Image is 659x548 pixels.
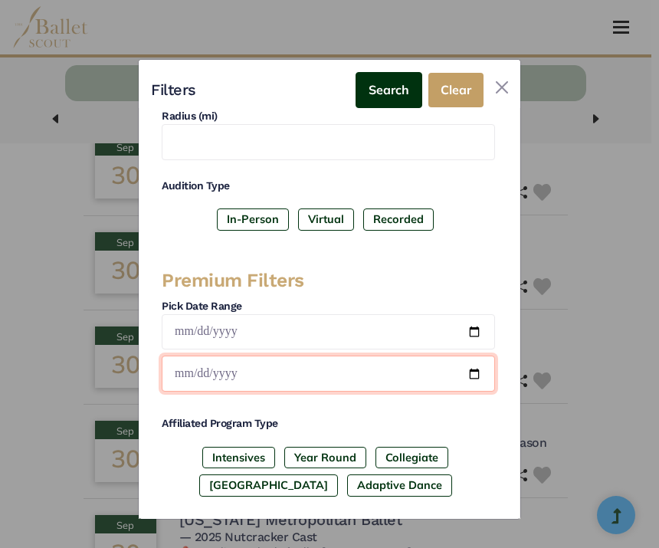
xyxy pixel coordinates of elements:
label: Collegiate [375,447,448,468]
h4: Filters [151,77,196,102]
button: Clear [428,73,484,107]
button: Close [490,75,514,100]
label: Intensives [202,447,275,468]
label: In-Person [217,208,289,230]
h4: Affiliated Program Type [162,416,495,432]
label: Virtual [298,208,354,230]
button: Search [356,72,422,108]
h4: Pick Date Range [162,299,495,314]
label: Adaptive Dance [347,474,452,496]
h4: Audition Type [162,179,495,194]
h4: Radius (mi) [162,109,495,124]
label: Year Round [284,447,366,468]
label: Recorded [363,208,434,230]
label: [GEOGRAPHIC_DATA] [199,474,338,496]
h3: Premium Filters [162,268,495,293]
